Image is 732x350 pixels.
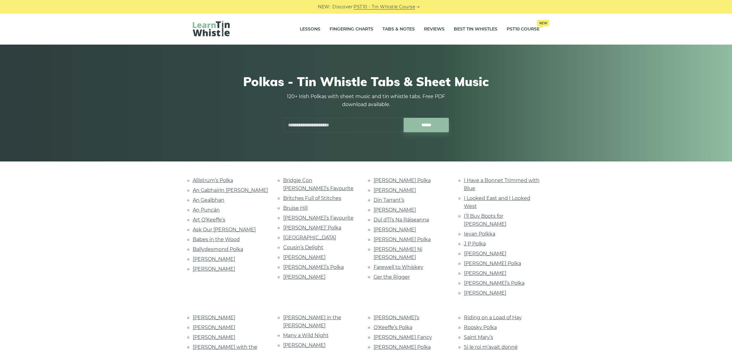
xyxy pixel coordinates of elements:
[464,270,506,276] a: [PERSON_NAME]
[464,195,530,209] a: I Looked East and I Looked West
[464,334,493,340] a: Saint Mary’s
[300,22,320,37] a: Lessons
[464,290,506,296] a: [PERSON_NAME]
[283,254,326,260] a: [PERSON_NAME]
[193,315,235,320] a: [PERSON_NAME]
[464,261,521,266] a: [PERSON_NAME] Polka
[464,177,540,191] a: I Have a Bonnet Trimmed with Blue
[193,334,235,340] a: [PERSON_NAME]
[374,334,432,340] a: [PERSON_NAME] Fancy
[454,22,497,37] a: Best Tin Whistles
[193,21,230,36] img: LearnTinWhistle.com
[283,205,308,211] a: Bruise Hill
[283,93,449,109] p: 120+ Irish Polkas with sheet music and tin whistle tabs. Free PDF download available.
[374,324,412,330] a: O’Keeffe’s Polka
[374,187,416,193] a: [PERSON_NAME]
[464,231,495,237] a: Ievan Polkka
[374,227,416,233] a: [PERSON_NAME]
[193,237,240,242] a: Babes in the Wood
[374,217,429,223] a: Dul dTí’s Na Ráiseanna
[283,332,329,338] a: Many a Wild Night
[283,274,326,280] a: [PERSON_NAME]
[374,207,416,213] a: [PERSON_NAME]
[193,207,220,213] a: An Puncán
[374,246,422,260] a: [PERSON_NAME] Ni [PERSON_NAME]
[374,177,431,183] a: [PERSON_NAME] Polka
[283,215,354,221] a: [PERSON_NAME]’s Favourite
[283,177,354,191] a: Bridgie Con [PERSON_NAME]’s Favourite
[464,280,524,286] a: [PERSON_NAME]’s Polka
[374,274,410,280] a: Ger the Rigger
[374,264,423,270] a: Farewell to Whiskey
[193,246,243,252] a: Ballydesmond Polka
[193,74,540,89] h1: Polkas - Tin Whistle Tabs & Sheet Music
[283,195,341,201] a: Britches Full of Stitches
[283,245,323,250] a: Cousin’s Delight
[193,197,224,203] a: An Gealbhan
[464,241,486,247] a: J P Polka
[283,235,336,241] a: [GEOGRAPHIC_DATA]
[374,315,419,320] a: [PERSON_NAME]’s
[283,225,341,231] a: [PERSON_NAME]’ Polka
[374,237,431,242] a: [PERSON_NAME] Polka
[193,187,268,193] a: An Gabhairín [PERSON_NAME]
[193,177,233,183] a: Allistrum’s Polka
[283,264,344,270] a: [PERSON_NAME]’s Polka
[507,22,540,37] a: PST10 CourseNew
[193,266,235,272] a: [PERSON_NAME]
[537,20,549,26] span: New
[283,342,326,348] a: [PERSON_NAME]
[464,251,506,257] a: [PERSON_NAME]
[193,227,256,233] a: Ask Our [PERSON_NAME]
[330,22,373,37] a: Fingering Charts
[464,213,506,227] a: I’ll Buy Boots for [PERSON_NAME]
[464,324,497,330] a: Roosky Polka
[193,324,235,330] a: [PERSON_NAME]
[283,315,341,328] a: [PERSON_NAME] in the [PERSON_NAME]
[382,22,415,37] a: Tabs & Notes
[464,344,518,350] a: Si le roi m’avait donné
[374,344,431,350] a: [PERSON_NAME] Polka
[374,197,404,203] a: Din Tarrant’s
[424,22,445,37] a: Reviews
[464,315,522,320] a: Riding on a Load of Hay
[193,256,235,262] a: [PERSON_NAME]
[193,217,225,223] a: Art O’Keeffe’s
